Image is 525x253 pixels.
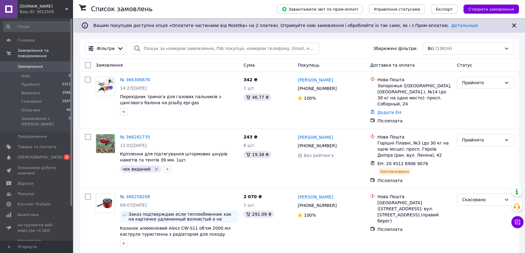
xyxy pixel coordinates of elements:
[120,94,221,105] a: Перехідник тринога для газових пальників з цангового балона на різьбу epi-gas
[243,203,255,208] span: 1 шт.
[377,118,452,124] div: Післяплата
[18,38,35,43] span: Головна
[243,194,262,199] span: 2 070 ₴
[131,42,319,55] input: Пошук за номером замовлення, ПІБ покупця, номером телефону, Email, номером накладної
[377,140,452,158] div: Горішні Плавні, №3 (до 30 кг на одне місце): просп. Героїв Дніпра (ран. вул. Леніна), 42
[93,23,478,28] span: Вашим покупцям доступна опція «Оплатити частинами від Rozetka» на 2 платежі. Отримуйте нові замов...
[18,181,33,186] span: Відгуки
[20,4,65,9] span: Tourist-lviv.com.ua
[457,63,472,68] span: Статус
[377,200,452,224] div: [GEOGRAPHIC_DATA] ([STREET_ADDRESS]: вул. [STREET_ADDRESS] (правий берег)
[120,226,231,243] a: Казанок алюмінієвий Alocs CW-S11 об'єм 2000 мл каструля туристична з радіатором для походу туризм...
[96,134,115,153] img: Фото товару
[122,212,127,217] img: :speech_balloon:
[377,134,452,140] div: Нова Пошта
[18,201,50,207] span: Каталог ProSale
[462,196,502,203] div: Скасовано
[62,99,71,104] span: 1697
[96,194,115,213] img: Фото товару
[370,63,415,68] span: Доставка та оплата
[21,99,42,104] span: Скасовані
[120,194,150,199] a: № 366258208
[243,151,271,158] div: 19.38 ₴
[120,135,150,139] a: № 366282735
[21,116,69,127] span: Замовлення з [PERSON_NAME]
[21,90,40,96] span: Виконані
[243,135,257,139] span: 243 ₴
[96,77,115,96] img: Фото товару
[377,226,452,232] div: Післяплата
[463,5,519,14] button: Створити замовлення
[298,194,333,200] a: [PERSON_NAME]
[97,45,115,52] span: Фільтри
[20,9,73,15] div: Ваш ID: 3012505
[431,5,458,14] button: Експорт
[62,82,71,87] span: 5311
[69,73,71,79] span: 0
[18,191,34,197] span: Покупці
[69,116,71,127] span: 0
[462,137,502,143] div: Прийнято
[243,143,255,148] span: 6 шт.
[304,153,334,158] span: Без рейтингу
[18,222,56,233] span: Інструменти веб-майстра та SEO
[21,82,40,87] span: Прийняті
[373,45,417,52] span: Збережені фільтри:
[304,213,316,218] span: 100%
[377,168,412,175] div: Заплановано
[129,212,236,221] span: Заказ подтверждаю если теплообменник как на картинке удлиненный волнистый а не короткий прямой.
[377,110,401,115] a: Додати ЕН
[282,6,358,12] span: Завантажити звіт по пром-оплаті
[18,165,56,176] span: Показники роботи компанії
[298,134,333,140] a: [PERSON_NAME]
[18,144,56,150] span: Товари та послуги
[120,86,147,91] span: 14:27[DATE]
[243,86,255,91] span: 1 шт.
[120,203,147,208] span: 09:07[DATE]
[21,108,40,113] span: Оплачені
[304,96,316,101] span: 100%
[18,48,73,59] span: Замовлення та повідомлення
[277,5,363,14] button: Завантажити звіт по пром-оплаті
[243,63,255,68] span: Cума
[298,86,336,91] span: [PHONE_NUMBER]
[66,108,71,113] span: 40
[298,63,319,68] span: Покупець
[243,77,257,82] span: 342 ₴
[428,45,434,52] span: Всі
[298,77,333,83] a: [PERSON_NAME]
[457,6,519,11] a: Створити замовлення
[18,238,56,249] span: Управління сайтом
[243,211,274,218] div: 291.09 ₴
[62,90,71,96] span: 3586
[436,7,453,12] span: Експорт
[298,143,336,148] span: [PHONE_NUMBER]
[377,178,452,184] div: Післяплата
[96,63,123,68] span: Замовлення
[377,83,452,107] div: Запорожье ([GEOGRAPHIC_DATA], [GEOGRAPHIC_DATA].), №14 (до 30 кг на одно место): просп. Соборный, 24
[120,151,227,162] a: Кріплення для підтягування штормових шнурів наметів та тентів 39 мм. 1шт.
[64,155,70,160] span: 1
[377,194,452,200] div: Нова Пошта
[369,5,425,14] button: Управління статусами
[3,21,71,32] input: Пошук
[435,46,452,51] span: (10634)
[377,161,428,166] span: ЕН: 20 4512 6906 9078
[298,203,336,208] span: [PHONE_NUMBER]
[91,5,152,13] h1: Список замовлень
[451,23,478,28] a: Детальніше
[243,94,271,101] div: 46.77 ₴
[377,77,452,83] div: Нова Пошта
[21,73,30,79] span: Нові
[18,155,62,160] span: [DEMOGRAPHIC_DATA]
[120,77,150,82] a: № 366306876
[154,167,159,171] svg: Видалити мітку
[468,7,514,12] span: Створити замовлення
[18,64,43,69] span: Замовлення
[374,7,420,12] span: Управління статусами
